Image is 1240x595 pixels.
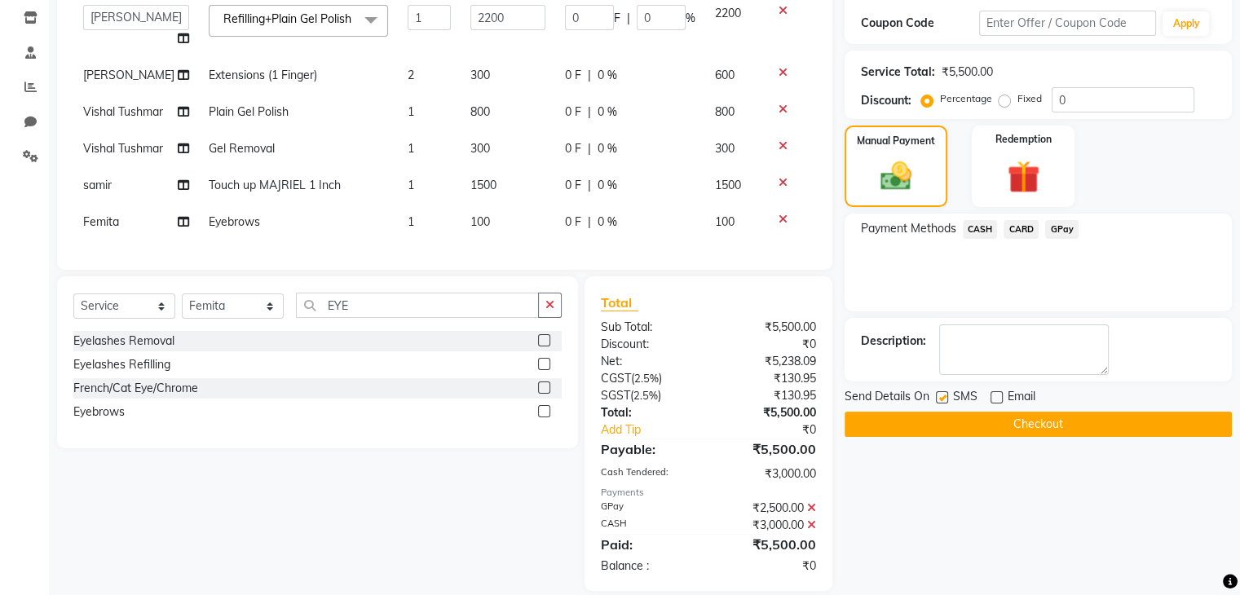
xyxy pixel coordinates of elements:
span: CARD [1004,220,1039,239]
div: ₹5,238.09 [708,353,828,370]
span: 100 [715,214,735,229]
span: 0 F [565,67,581,84]
span: 1500 [715,178,741,192]
div: ₹3,000.00 [708,517,828,534]
span: 1 [408,141,414,156]
span: | [588,67,591,84]
div: Eyebrows [73,403,125,421]
span: 2 [408,68,414,82]
div: Service Total: [861,64,935,81]
div: Balance : [589,558,708,575]
div: Cash Tendered: [589,465,708,483]
span: Vishal Tushmar [83,104,163,119]
span: Total [601,294,638,311]
span: Extensions (1 Finger) [209,68,317,82]
div: Net: [589,353,708,370]
div: ₹5,500.00 [708,404,828,421]
span: F [614,10,620,27]
span: 1500 [470,178,496,192]
span: 300 [470,68,490,82]
span: 300 [470,141,490,156]
div: ( ) [589,370,708,387]
div: ₹5,500.00 [708,439,828,459]
span: 600 [715,68,735,82]
input: Enter Offer / Coupon Code [979,11,1157,36]
span: 1 [408,178,414,192]
div: Discount: [589,336,708,353]
div: ₹5,500.00 [942,64,993,81]
div: ₹5,500.00 [708,535,828,554]
span: 0 % [598,104,617,121]
div: Discount: [861,92,911,109]
div: ( ) [589,387,708,404]
span: [PERSON_NAME] [83,68,174,82]
button: Apply [1163,11,1209,36]
div: Payments [601,486,816,500]
div: GPay [589,500,708,517]
span: Email [1008,388,1035,408]
div: Coupon Code [861,15,979,32]
label: Redemption [995,132,1052,147]
span: 1 [408,104,414,119]
input: Search or Scan [296,293,539,318]
div: Sub Total: [589,319,708,336]
span: Gel Removal [209,141,275,156]
div: CASH [589,517,708,534]
div: ₹0 [728,421,827,439]
div: Paid: [589,535,708,554]
span: | [627,10,630,27]
span: 100 [470,214,490,229]
div: ₹0 [708,558,828,575]
span: 0 F [565,177,581,194]
span: | [588,214,591,231]
span: Payment Methods [861,220,956,237]
span: Femita [83,214,119,229]
div: ₹130.95 [708,387,828,404]
span: 1 [408,214,414,229]
div: ₹130.95 [708,370,828,387]
span: Send Details On [845,388,929,408]
div: Eyelashes Removal [73,333,174,350]
span: 0 F [565,104,581,121]
div: Description: [861,333,926,350]
label: Fixed [1017,91,1042,106]
span: % [686,10,695,27]
span: Touch up MAJRIEL 1 Inch [209,178,341,192]
a: Add Tip [589,421,728,439]
span: Refilling+Plain Gel Polish [223,11,351,26]
span: Plain Gel Polish [209,104,289,119]
span: | [588,104,591,121]
div: French/Cat Eye/Chrome [73,380,198,397]
div: ₹3,000.00 [708,465,828,483]
label: Percentage [940,91,992,106]
span: Eyebrows [209,214,260,229]
div: Payable: [589,439,708,459]
span: 0 % [598,177,617,194]
span: 0 % [598,140,617,157]
span: 0 F [565,214,581,231]
span: 0 % [598,214,617,231]
div: Eyelashes Refilling [73,356,170,373]
div: Total: [589,404,708,421]
span: SMS [953,388,977,408]
div: ₹5,500.00 [708,319,828,336]
span: 0 % [598,67,617,84]
span: 2200 [715,6,741,20]
span: 800 [715,104,735,119]
span: | [588,177,591,194]
span: Vishal Tushmar [83,141,163,156]
span: 800 [470,104,490,119]
span: CASH [963,220,998,239]
span: 300 [715,141,735,156]
span: | [588,140,591,157]
span: 0 F [565,140,581,157]
img: _gift.svg [997,156,1050,197]
span: SGST [601,388,630,403]
img: _cash.svg [871,158,921,194]
div: ₹2,500.00 [708,500,828,517]
span: 2.5% [633,389,658,402]
span: GPay [1045,220,1079,239]
span: samir [83,178,112,192]
span: CGST [601,371,631,386]
div: ₹0 [708,336,828,353]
